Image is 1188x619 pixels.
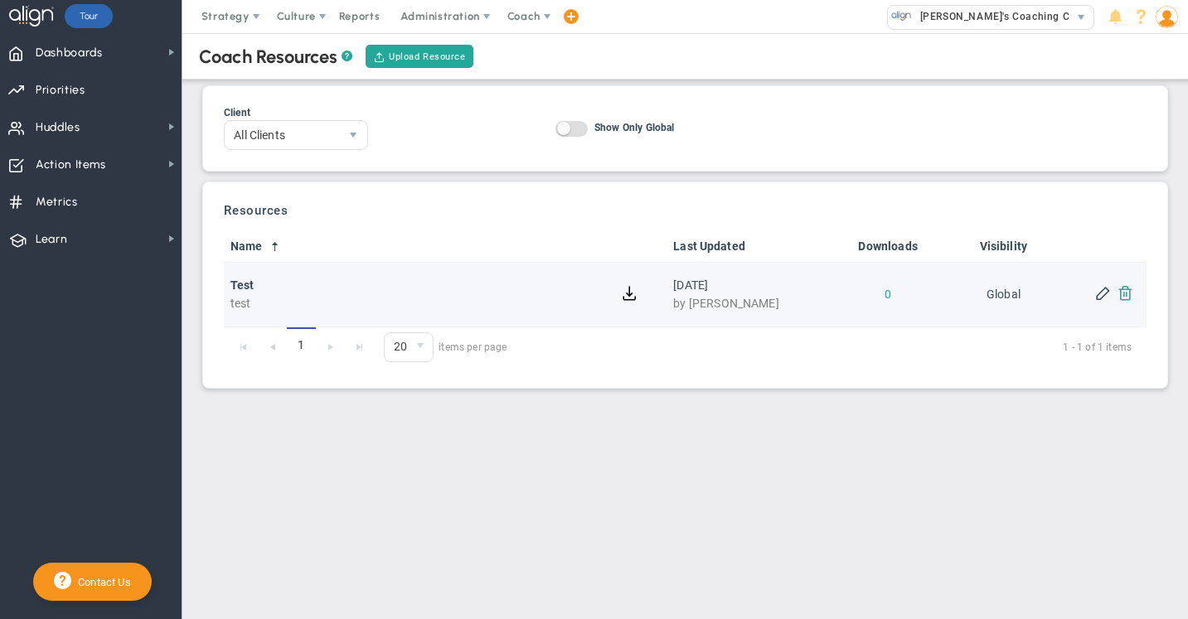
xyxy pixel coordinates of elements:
[36,222,67,257] span: Learn
[277,10,316,22] span: Culture
[71,576,131,588] span: Contact Us
[36,110,80,145] span: Huddles
[1095,284,1111,300] span: Edit
[36,73,85,108] span: Priorities
[673,239,844,253] a: Last Updated
[224,203,289,218] h3: Resources
[932,239,1075,253] a: Visibility
[622,284,638,300] button: Download
[891,6,912,27] img: 20858.Company.photo
[230,278,255,292] strong: Test
[1156,6,1178,28] img: 51354.Person.photo
[885,288,891,301] span: View download history
[224,107,390,118] div: Client
[594,122,675,133] span: Show Only Global
[339,121,367,149] span: select
[507,10,541,22] span: Coach
[36,36,103,70] span: Dashboards
[673,276,845,313] div: [DATE]
[527,337,1132,357] span: 1 - 1 of 1 items
[201,10,250,22] span: Strategy
[230,239,586,253] a: Name
[1118,284,1133,300] button: Delete
[932,285,1075,303] div: Global
[36,185,78,220] span: Metrics
[851,230,925,263] th: Downloads
[385,333,409,361] span: 20
[673,297,779,310] span: by [PERSON_NAME]
[230,297,251,310] span: test
[409,333,433,361] span: select
[225,121,339,149] span: All Clients
[199,46,353,68] div: Coach Resources
[36,147,106,182] span: Action Items
[912,6,1109,27] span: [PERSON_NAME]'s Coaching Company
[1069,6,1093,29] span: select
[366,45,474,68] button: Upload Resource
[287,327,316,363] span: 1
[384,332,507,362] span: items per page
[400,10,479,22] span: Administration
[384,332,434,362] span: 0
